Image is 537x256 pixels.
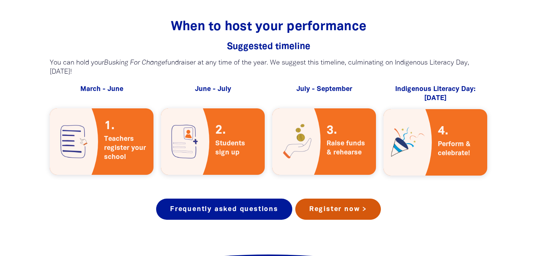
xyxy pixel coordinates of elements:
[438,140,481,158] span: Perform & celebrate!
[384,109,432,176] img: raisley-icons-celebrate-png-d9ba48.png
[195,86,231,92] span: June - July
[327,139,370,157] span: Raise funds & rehearse
[50,59,487,77] p: You can hold your fundraiser at any time of the year. We suggest this timeline, culminating on In...
[104,60,165,66] em: Busking For Change
[50,108,153,175] a: Teachers register your school
[80,86,123,92] span: March - June
[161,108,209,175] img: raisley-icons-student-register-png-4ab5c4.png
[272,108,321,175] img: raisley-icons-donate-png-d2cf9a.png
[156,199,292,220] a: Frequently asked questions
[171,21,366,33] span: When to host your performance
[161,108,265,175] a: Students sign up
[395,86,476,101] span: Indigenous Literacy Day: [DATE]
[215,139,259,157] span: Students sign up
[227,43,310,51] span: Suggested timeline
[104,134,147,162] span: Teachers register your school
[295,199,381,220] a: Register now >
[50,108,98,175] img: raisley-icons-register-school-png-3732de.png
[296,86,352,92] span: July - September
